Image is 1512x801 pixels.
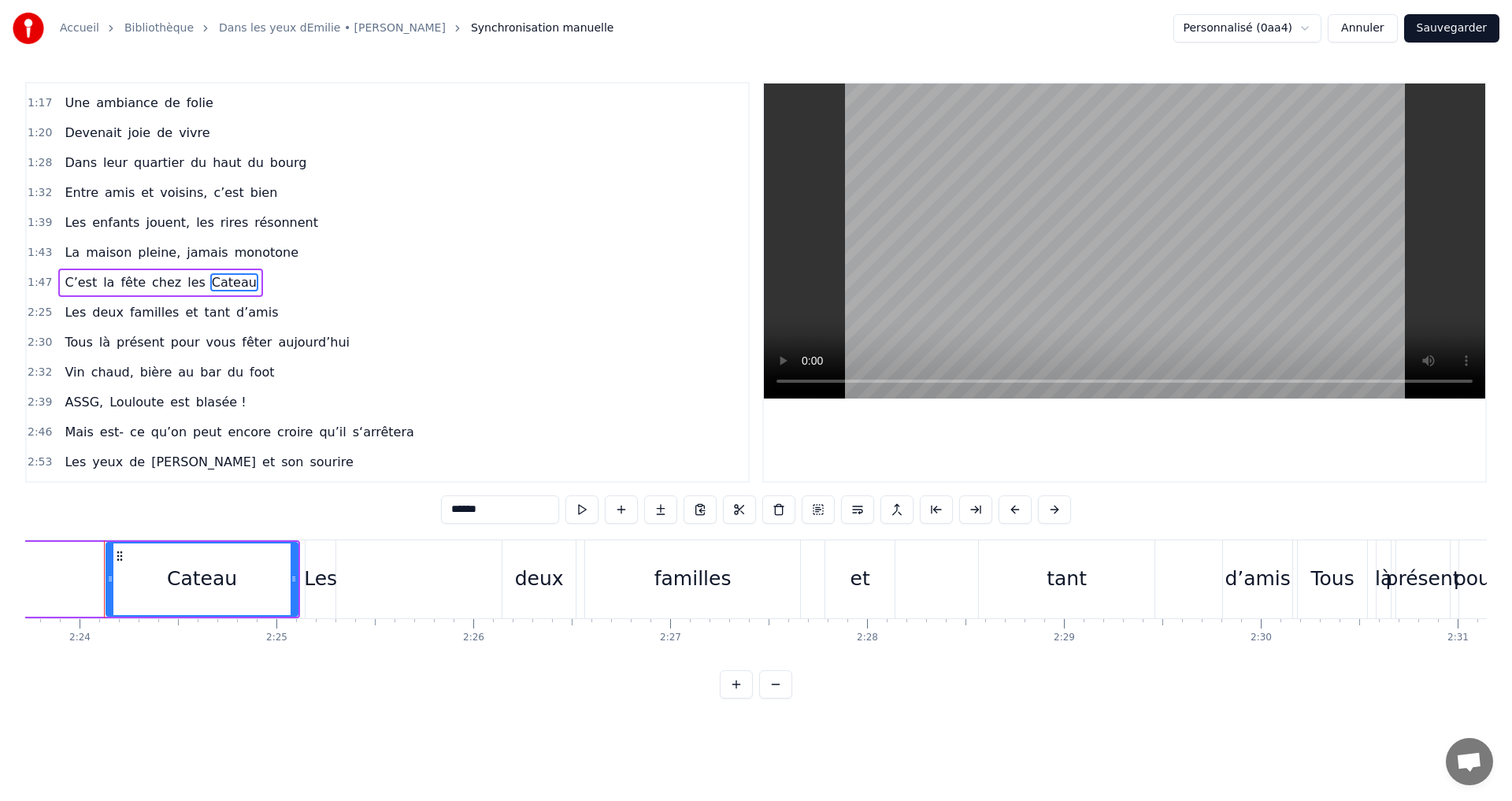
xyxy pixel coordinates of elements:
[185,243,229,261] span: jamais
[28,305,52,321] span: 2:25
[63,154,98,172] span: Dans
[28,365,52,380] span: 2:32
[63,393,105,411] span: ASSG,
[128,423,146,441] span: ce
[69,632,91,644] div: 2:24
[28,155,52,171] span: 1:28
[198,363,223,381] span: bar
[249,184,280,202] span: bien
[1054,632,1075,644] div: 2:29
[1251,632,1272,644] div: 2:30
[1386,564,1461,594] div: présent
[463,632,484,644] div: 2:26
[1404,14,1499,43] button: Sauvegarder
[28,335,52,350] span: 2:30
[28,95,52,111] span: 1:17
[183,303,199,321] span: et
[471,20,614,36] span: Synchronisation manuelle
[139,184,155,202] span: et
[158,184,209,202] span: voisins,
[28,454,52,470] span: 2:53
[1047,564,1087,594] div: tant
[127,124,153,142] span: joie
[515,564,564,594] div: deux
[63,213,87,232] span: Les
[1454,564,1499,594] div: pour
[176,363,195,381] span: au
[226,363,245,381] span: du
[139,363,174,381] span: bière
[28,395,52,410] span: 2:39
[63,453,87,471] span: Les
[103,184,136,202] span: amis
[210,273,258,291] span: Cateau
[191,423,223,441] span: peut
[144,213,191,232] span: jouent,
[189,154,208,172] span: du
[136,243,182,261] span: pleine,
[102,154,129,172] span: leur
[226,423,272,441] span: encore
[211,154,243,172] span: haut
[28,245,52,261] span: 1:43
[261,453,276,471] span: et
[304,564,337,594] div: Les
[98,423,125,441] span: est-
[351,423,416,441] span: s‘arrêtera
[169,393,191,411] span: est
[195,393,248,411] span: blasée !
[150,423,188,441] span: qu’on
[132,154,186,172] span: quartier
[1225,564,1290,594] div: d’amis
[28,125,52,141] span: 1:20
[276,333,351,351] span: aujourd’hui
[63,333,94,351] span: Tous
[108,393,165,411] span: Louloute
[167,564,237,594] div: Cateau
[94,94,160,112] span: ambiance
[150,273,183,291] span: chez
[91,303,125,321] span: deux
[28,215,52,231] span: 1:39
[169,333,202,351] span: pour
[90,363,135,381] span: chaud,
[850,564,870,594] div: et
[177,124,211,142] span: vivre
[91,213,141,232] span: enfants
[276,423,314,441] span: croire
[1310,564,1354,594] div: Tous
[102,273,116,291] span: la
[205,333,238,351] span: vous
[128,453,146,471] span: de
[155,124,174,142] span: de
[246,154,265,172] span: du
[1446,738,1493,785] a: Ouvrir le chat
[60,20,99,36] a: Accueil
[84,243,133,261] span: maison
[248,363,276,381] span: foot
[219,20,446,36] a: Dans les yeux dEmilie • [PERSON_NAME]
[63,423,94,441] span: Mais
[28,425,52,440] span: 2:46
[308,453,354,471] span: sourire
[63,243,81,261] span: La
[219,213,250,232] span: rires
[60,20,613,36] nav: breadcrumb
[235,303,280,321] span: d’amis
[857,632,878,644] div: 2:28
[1328,14,1397,43] button: Annuler
[1375,564,1392,594] div: là
[212,184,245,202] span: c’est
[266,632,287,644] div: 2:25
[150,453,258,471] span: [PERSON_NAME]
[63,363,86,381] span: Vin
[233,243,300,261] span: monotone
[63,184,100,202] span: Entre
[240,333,273,351] span: fêter
[654,564,732,594] div: familles
[98,333,112,351] span: là
[280,453,305,471] span: son
[63,273,98,291] span: C’est
[28,185,52,201] span: 1:32
[269,154,309,172] span: bourg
